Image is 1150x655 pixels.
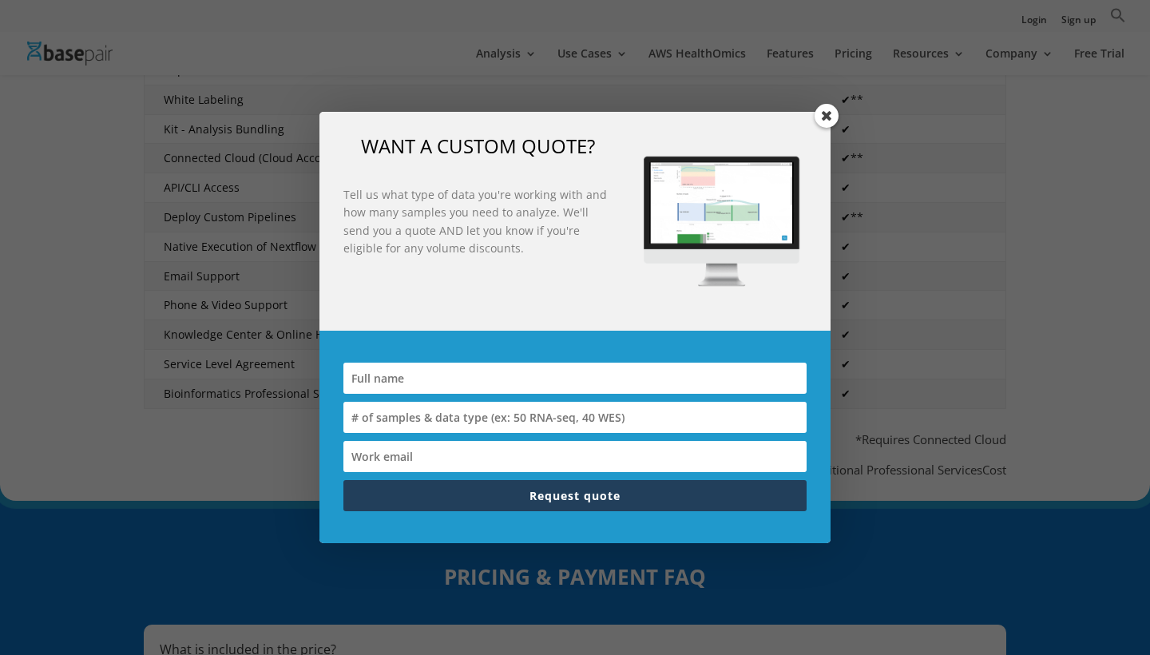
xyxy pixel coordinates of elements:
input: # of samples & data type (ex: 50 RNA-seq, 40 WES) [343,402,807,433]
span: Request quote [529,488,621,503]
iframe: Drift Widget Chat Controller [1070,575,1131,636]
span: WANT A CUSTOM QUOTE? [361,133,595,159]
input: Full name [343,363,807,394]
button: Request quote [343,480,807,511]
strong: Tell us what type of data you're working with and how many samples you need to analyze. We'll sen... [343,187,607,256]
input: Work email [343,441,807,472]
